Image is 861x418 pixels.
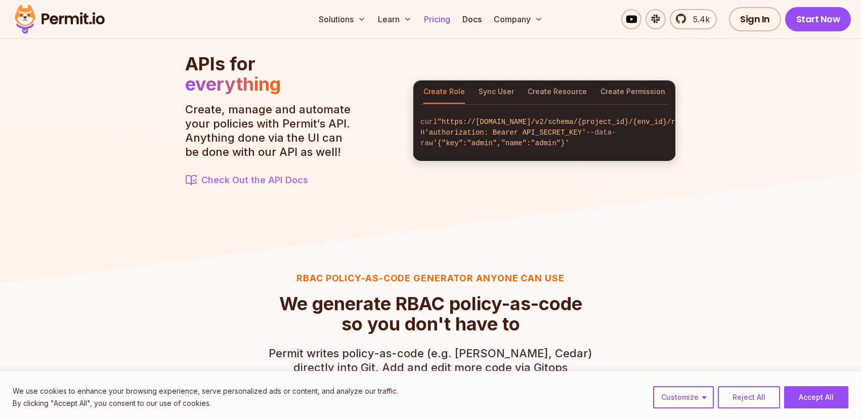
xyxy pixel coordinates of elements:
code: curl -H --data-raw [413,109,675,157]
a: 5.4k [670,9,717,29]
button: Learn [374,9,416,29]
p: By clicking "Accept All", you consent to our use of cookies. [13,397,398,409]
a: Docs [458,9,486,29]
img: Permit logo [10,2,109,36]
h3: RBAC Policy-as-code generator anyone can use [269,271,592,285]
p: We use cookies to enhance your browsing experience, serve personalized ads or content, and analyz... [13,385,398,397]
button: Solutions [315,9,370,29]
span: '{"key":"admin","name":"admin"}' [433,139,569,147]
span: APIs for [185,53,255,75]
button: Accept All [784,386,848,408]
h2: so you don't have to [279,294,582,334]
span: "https://[DOMAIN_NAME]/v2/schema/{project_id}/{env_id}/roles" [438,118,697,126]
span: Permit writes policy-as-code (e.g. [PERSON_NAME], Cedar) [269,346,592,360]
button: Reject All [718,386,780,408]
a: Pricing [420,9,454,29]
span: 5.4k [687,13,710,25]
button: Create Resource [528,80,587,104]
span: We generate RBAC policy-as-code [279,294,582,314]
span: Check Out the API Docs [201,173,308,187]
span: everything [185,73,281,95]
p: Create, manage and automate your policies with Permit‘s API. Anything done via the UI can be done... [185,102,357,159]
button: Company [490,9,547,29]
span: 'authorization: Bearer API_SECRET_KEY' [424,129,586,137]
a: Start Now [785,7,851,31]
a: Check Out the API Docs [185,173,357,187]
button: Create Permission [600,80,665,104]
button: Customize [653,386,714,408]
button: Sync User [479,80,514,104]
p: directly into Git. Add and edit more code via Gitops [269,346,592,374]
button: Create Role [423,80,465,104]
a: Sign In [729,7,781,31]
